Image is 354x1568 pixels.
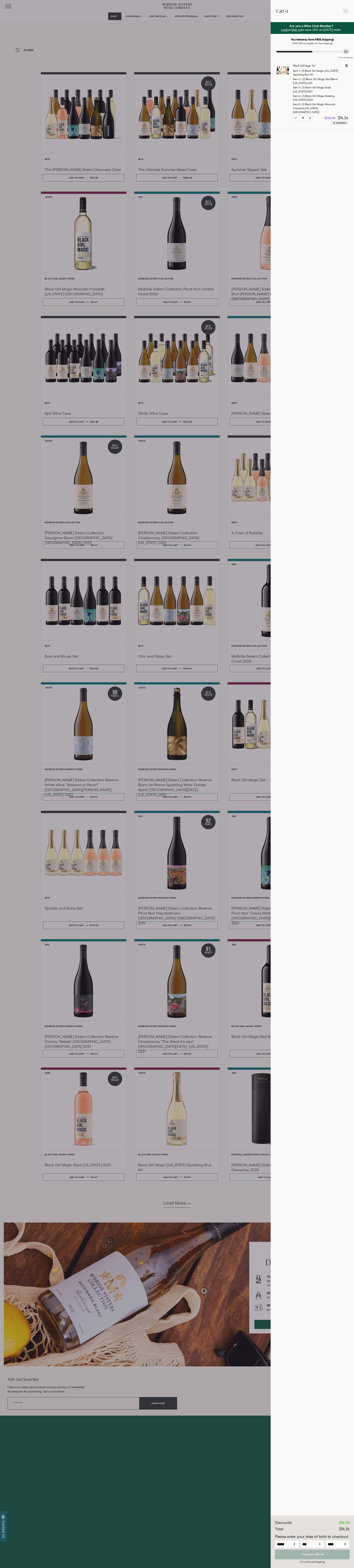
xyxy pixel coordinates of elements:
strong: You're away from FREE shipping! [291,38,334,41]
span: $18.58 [339,1520,350,1525]
span: $92.94 [324,116,335,120]
a: Black Girl Magic Set [276,73,289,77]
span: Item 4 [293,94,301,97]
span: Item 5 [293,103,300,106]
span: [DATE] 20% [337,122,346,124]
div: Total [275,1526,283,1532]
div: - [338,1520,350,1526]
div: Discounts [275,1520,292,1526]
span: : [301,69,301,72]
h2: Cart • [276,6,288,16]
a: Sign up [291,28,302,31]
span: : [301,78,302,81]
div: Or continue shopping [275,1560,350,1564]
span: (1) Black Girl Magic Riesling [US_STATE] 2022 [293,94,334,101]
span: $74.36 [339,1527,350,1531]
span: Item 1 [293,69,300,72]
div: Free Shipping [337,52,354,59]
span: or to save 10% on [DATE] order. [281,24,341,31]
span: 6 [299,38,300,41]
span: (2) Black Girl Magic Red Blend [US_STATE] 2019 [293,78,338,85]
span: : [301,94,302,97]
span: 1 [287,8,288,14]
span: Item 2 [293,78,301,81]
p: Please enter your date of birth to checkout [275,1534,350,1540]
span: (1) Black Girl Magic [US_STATE] Sparkling Brut NV [293,69,338,76]
em: (SHE CAN not eligible for free shipping) [292,42,333,44]
strong: Are you a Wine Club Member? [289,24,333,28]
a: Black Girl Magic Set [293,64,342,68]
span: (1) Black Girl Magic Rosé [US_STATE] 2021 [293,86,331,93]
span: Item 3 [293,86,301,89]
a: Login [281,28,288,31]
span: (1) Black Girl Magic Moscato Frizzanté [US_STATE] [GEOGRAPHIC_DATA] [293,103,335,114]
span: : [301,86,302,89]
span: $74.36 [338,116,348,120]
